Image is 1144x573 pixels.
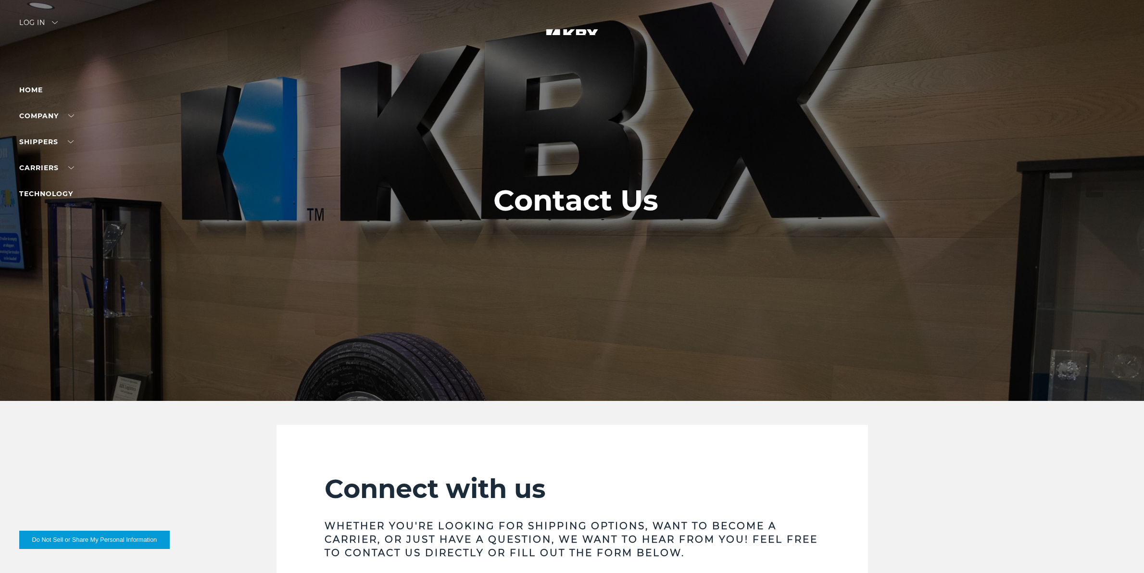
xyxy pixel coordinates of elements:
a: SHIPPERS [19,137,74,146]
button: Do Not Sell or Share My Personal Information [19,531,170,549]
img: kbx logo [536,19,608,62]
div: Log in [19,19,58,33]
a: Technology [19,189,73,198]
a: Home [19,86,43,94]
h3: Whether you're looking for shipping options, want to become a carrier, or just have a question, w... [325,519,820,560]
a: Company [19,112,74,120]
img: arrow [52,21,58,24]
h2: Connect with us [325,473,820,505]
a: Carriers [19,163,74,172]
h1: Contact Us [493,184,658,217]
